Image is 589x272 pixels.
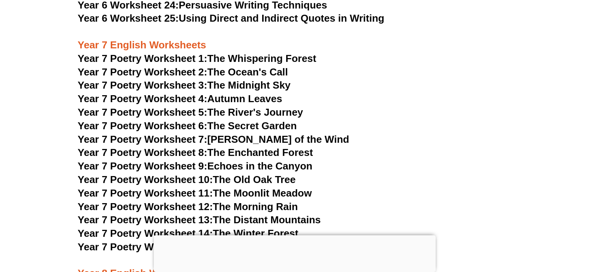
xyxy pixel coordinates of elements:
span: Year 7 Poetry Worksheet 12: [78,201,213,212]
a: Year 7 Poetry Worksheet 1:The Whispering Forest [78,53,316,64]
span: Year 7 Poetry Worksheet 2: [78,66,208,78]
span: Year 7 Poetry Worksheet 1: [78,53,208,64]
a: Year 7 Poetry Worksheet 4:Autumn Leaves [78,93,282,104]
span: Year 7 Poetry Worksheet 8: [78,147,208,158]
a: Year 7 Poetry Worksheet 8:The Enchanted Forest [78,147,313,158]
span: Year 7 Poetry Worksheet 10: [78,174,213,185]
span: Year 7 Poetry Worksheet 15: [78,241,213,253]
a: Year 7 Poetry Worksheet 3:The Midnight Sky [78,79,291,91]
iframe: Chat Widget [460,185,589,272]
a: Year 7 Poetry Worksheet 14:The Winter Forest [78,228,299,239]
a: Year 7 Poetry Worksheet 6:The Secret Garden [78,120,297,132]
span: Year 7 Poetry Worksheet 3: [78,79,208,91]
span: Year 7 Poetry Worksheet 4: [78,93,208,104]
a: Year 7 Poetry Worksheet 2:The Ocean's Call [78,66,288,78]
span: Year 6 Worksheet 25: [78,12,179,24]
a: Year 7 Poetry Worksheet 7:[PERSON_NAME] of the Wind [78,133,349,145]
a: Year 7 Poetry Worksheet 11:The Moonlit Meadow [78,187,312,199]
span: Year 7 Poetry Worksheet 7: [78,133,208,145]
a: Year 7 Poetry Worksheet 9:Echoes in the Canyon [78,160,313,172]
span: Year 7 Poetry Worksheet 6: [78,120,208,132]
span: Year 7 Poetry Worksheet 11: [78,187,213,199]
a: Year 7 Poetry Worksheet 13:The Distant Mountains [78,214,321,226]
h3: Year 7 English Worksheets [78,26,512,52]
span: Year 7 Poetry Worksheet 14: [78,228,213,239]
a: Year 7 Poetry Worksheet 10:The Old Oak Tree [78,174,296,185]
a: Year 7 Poetry Worksheet 12:The Morning Rain [78,201,298,212]
iframe: Advertisement [154,235,436,270]
span: Year 7 Poetry Worksheet 5: [78,106,208,118]
a: Year 7 Poetry Worksheet 5:The River's Journey [78,106,303,118]
span: Year 7 Poetry Worksheet 13: [78,214,213,226]
span: Year 7 Poetry Worksheet 9: [78,160,208,172]
a: Year 7 Poetry Worksheet 15:The Evening Tide [78,241,296,253]
a: Year 6 Worksheet 25:Using Direct and Indirect Quotes in Writing [78,12,385,24]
